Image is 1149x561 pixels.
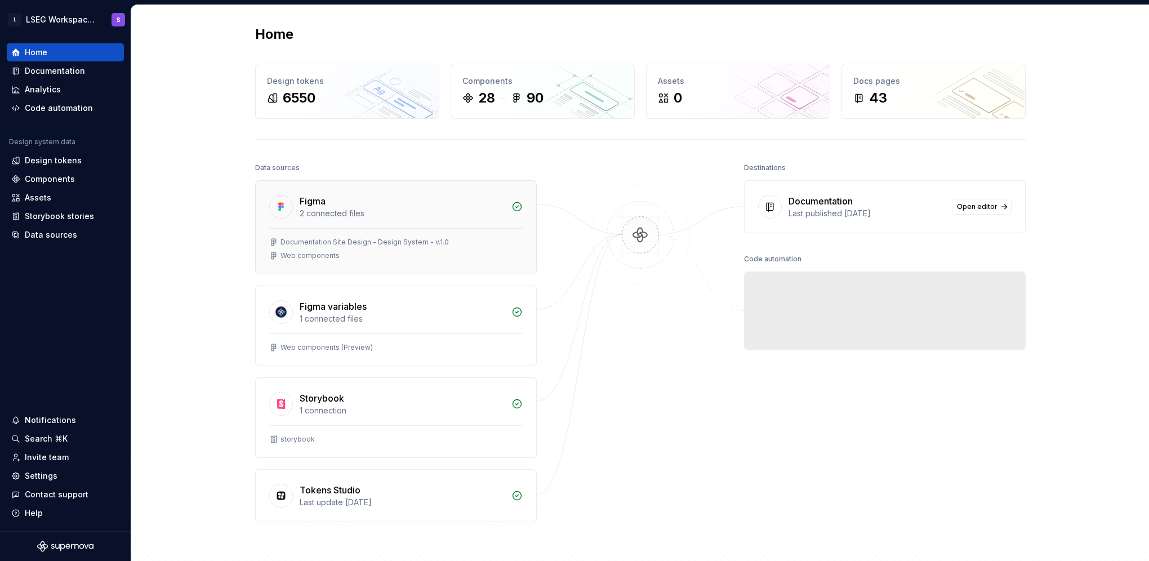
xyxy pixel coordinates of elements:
[869,89,887,107] div: 43
[25,507,43,519] div: Help
[300,405,505,416] div: 1 connection
[25,229,77,241] div: Data sources
[7,170,124,188] a: Components
[952,199,1012,215] a: Open editor
[267,75,427,87] div: Design tokens
[255,64,439,119] a: Design tokens6550
[7,411,124,429] button: Notifications
[841,64,1026,119] a: Docs pages43
[646,64,830,119] a: Assets0
[853,75,1014,87] div: Docs pages
[744,160,786,176] div: Destinations
[7,81,124,99] a: Analytics
[25,489,88,500] div: Contact support
[2,7,128,32] button: LLSEG Workspace Design SystemS
[478,89,495,107] div: 28
[7,486,124,504] button: Contact support
[255,180,537,274] a: Figma2 connected filesDocumentation Site Design - Design System - v.1.0Web components
[7,226,124,244] a: Data sources
[674,89,682,107] div: 0
[300,497,505,508] div: Last update [DATE]
[25,84,61,95] div: Analytics
[25,65,85,77] div: Documentation
[255,377,537,458] a: Storybook1 connectionstorybook
[7,467,124,485] a: Settings
[7,504,124,522] button: Help
[26,14,98,25] div: LSEG Workspace Design System
[25,192,51,203] div: Assets
[25,103,93,114] div: Code automation
[7,43,124,61] a: Home
[280,238,449,247] div: Documentation Site Design - Design System - v.1.0
[957,202,997,211] span: Open editor
[25,155,82,166] div: Design tokens
[7,430,124,448] button: Search ⌘K
[37,541,93,552] svg: Supernova Logo
[280,251,340,260] div: Web components
[8,13,21,26] div: L
[300,194,326,208] div: Figma
[7,99,124,117] a: Code automation
[300,208,505,219] div: 2 connected files
[7,152,124,170] a: Design tokens
[280,435,315,444] div: storybook
[7,62,124,80] a: Documentation
[789,194,853,208] div: Documentation
[300,300,367,313] div: Figma variables
[255,286,537,366] a: Figma variables1 connected filesWeb components (Preview)
[255,25,293,43] h2: Home
[25,211,94,222] div: Storybook stories
[300,313,505,324] div: 1 connected files
[25,433,68,444] div: Search ⌘K
[789,208,945,219] div: Last published [DATE]
[255,160,300,176] div: Data sources
[7,189,124,207] a: Assets
[300,391,344,405] div: Storybook
[117,15,121,24] div: S
[25,47,47,58] div: Home
[7,207,124,225] a: Storybook stories
[280,343,373,352] div: Web components (Preview)
[744,251,801,267] div: Code automation
[300,483,360,497] div: Tokens Studio
[7,448,124,466] a: Invite team
[25,470,57,482] div: Settings
[462,75,623,87] div: Components
[527,89,544,107] div: 90
[255,469,537,522] a: Tokens StudioLast update [DATE]
[451,64,635,119] a: Components2890
[658,75,818,87] div: Assets
[25,415,76,426] div: Notifications
[9,137,75,146] div: Design system data
[25,452,69,463] div: Invite team
[25,173,75,185] div: Components
[283,89,315,107] div: 6550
